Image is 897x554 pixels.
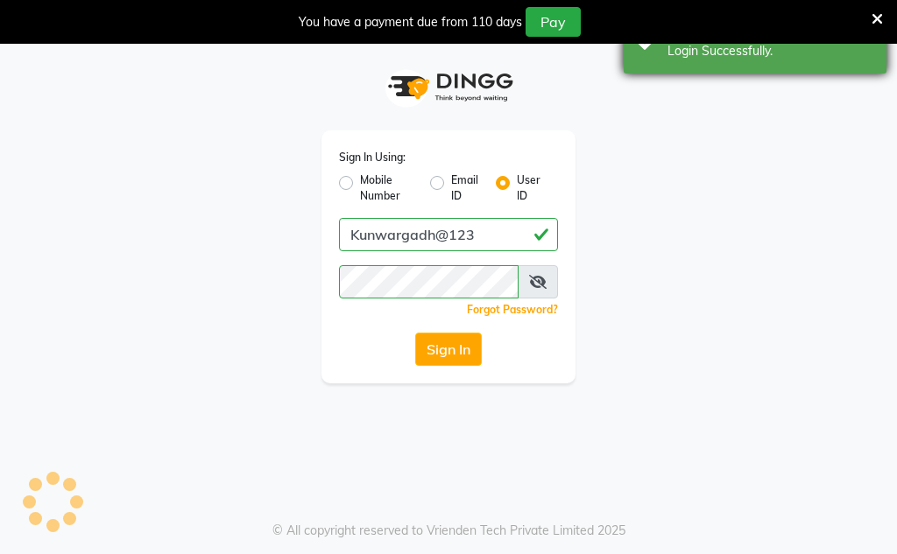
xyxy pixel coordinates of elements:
button: Sign In [415,333,482,366]
input: Username [339,218,558,251]
label: Email ID [451,172,481,204]
label: Mobile Number [360,172,416,204]
img: logo1.svg [378,61,519,113]
label: User ID [517,172,544,204]
div: Login Successfully. [667,42,873,60]
label: Sign In Using: [339,150,406,165]
a: Forgot Password? [467,303,558,316]
div: You have a payment due from 110 days [299,13,522,32]
button: Pay [526,7,581,37]
input: Username [339,265,519,298]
